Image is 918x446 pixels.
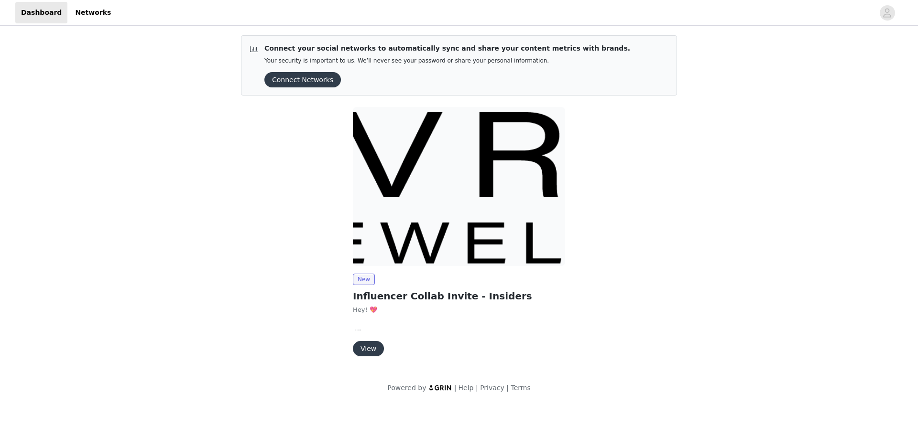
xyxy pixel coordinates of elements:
[353,345,384,352] a: View
[353,305,565,315] p: Hey! 💖
[428,384,452,391] img: logo
[264,43,630,53] p: Connect your social networks to automatically sync and share your content metrics with brands.
[387,384,426,392] span: Powered by
[264,57,630,64] p: Your security is important to us. We’ll never see your password or share your personal information.
[353,341,384,356] button: View
[454,384,457,392] span: |
[459,384,474,392] a: Help
[264,72,341,87] button: Connect Networks
[353,289,565,303] h2: Influencer Collab Invite - Insiders
[480,384,504,392] a: Privacy
[883,5,892,21] div: avatar
[69,2,117,23] a: Networks
[353,274,375,285] span: New
[506,384,509,392] span: |
[511,384,530,392] a: Terms
[15,2,67,23] a: Dashboard
[476,384,478,392] span: |
[353,107,565,266] img: Evry Jewels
